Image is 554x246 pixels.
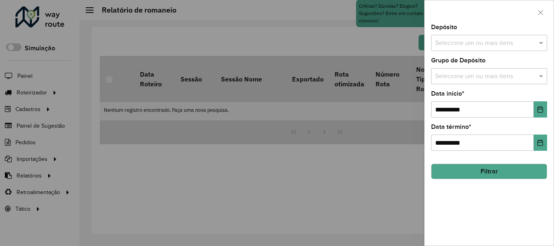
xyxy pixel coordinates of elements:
button: Choose Date [534,135,547,151]
label: Data início [431,89,464,98]
button: Choose Date [534,101,547,118]
label: Depósito [431,22,457,32]
button: Filtrar [431,164,547,179]
label: Data término [431,122,471,132]
label: Grupo de Depósito [431,56,485,65]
